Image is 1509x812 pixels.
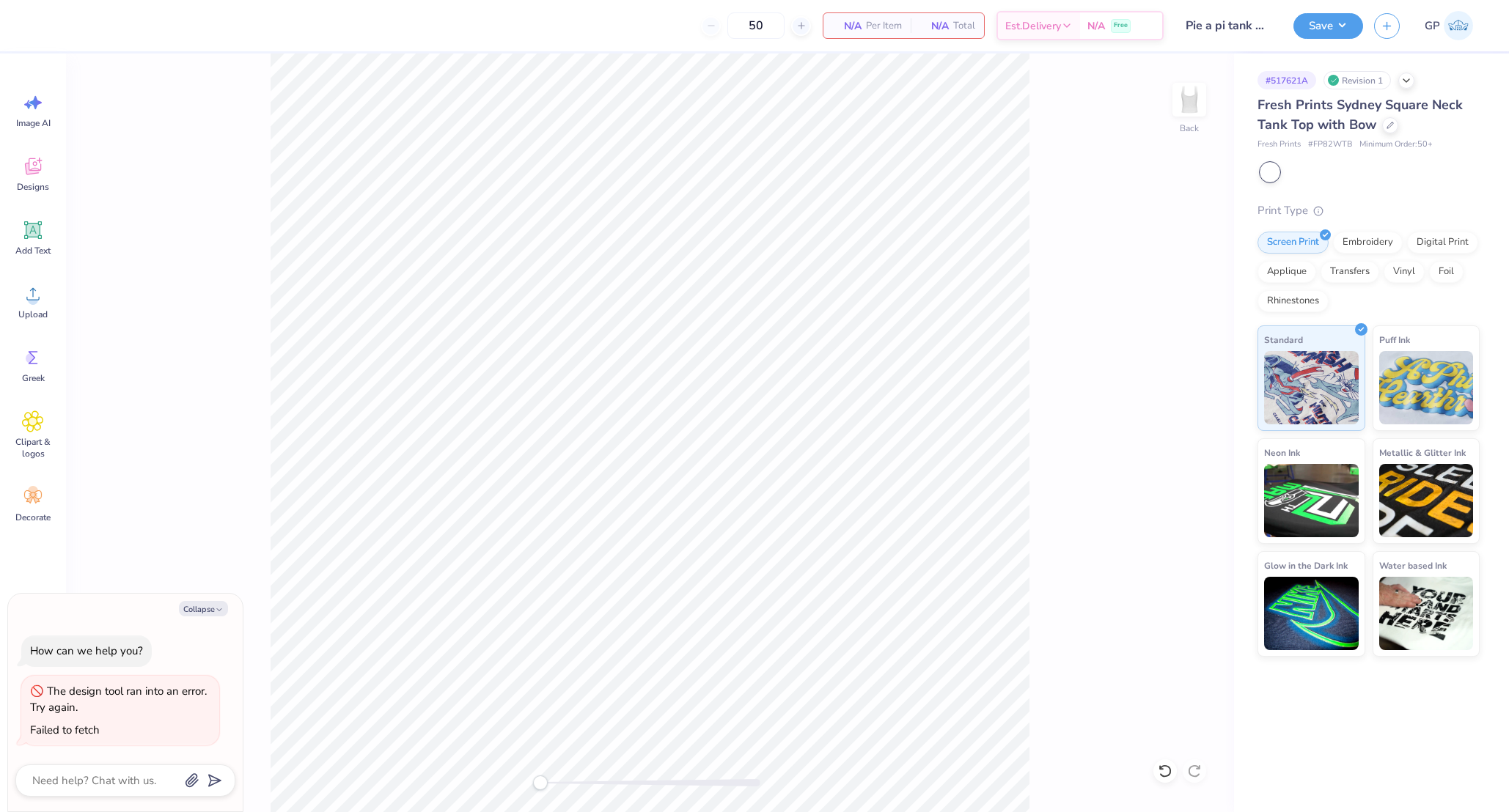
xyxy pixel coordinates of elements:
[832,18,862,34] span: N/A
[30,723,100,737] div: Failed to fetch
[22,372,45,384] span: Greek
[16,117,51,129] span: Image AI
[1257,96,1463,133] span: Fresh Prints Sydney Square Neck Tank Top with Bow
[1333,232,1403,254] div: Embroidery
[9,436,57,459] span: Clipart & logos
[30,643,143,658] div: How can we help you?
[1321,261,1379,283] div: Transfers
[1425,18,1440,34] span: GP
[1257,202,1480,219] div: Print Type
[1264,445,1300,460] span: Neon Ink
[15,512,51,523] span: Decorate
[1293,13,1363,39] button: Save
[1257,261,1316,283] div: Applique
[1379,351,1474,424] img: Puff Ink
[1264,351,1359,424] img: Standard
[1379,445,1466,460] span: Metallic & Glitter Ink
[18,309,48,320] span: Upload
[1379,558,1447,573] span: Water based Ink
[1429,261,1464,283] div: Foil
[1175,85,1204,114] img: Back
[1308,139,1352,151] span: # FP82WTB
[1257,290,1329,312] div: Rhinestones
[1384,261,1425,283] div: Vinyl
[533,775,548,790] div: Accessibility label
[1418,11,1480,40] a: GP
[17,181,49,193] span: Designs
[1264,558,1348,573] span: Glow in the Dark Ink
[1264,577,1359,650] img: Glow in the Dark Ink
[727,12,785,39] input: – –
[1257,71,1316,89] div: # 517621A
[1264,332,1303,347] span: Standard
[1175,11,1282,40] input: Untitled Design
[1379,464,1474,537] img: Metallic & Glitter Ink
[1444,11,1473,40] img: Gene Padilla
[1323,71,1391,89] div: Revision 1
[1379,577,1474,650] img: Water based Ink
[1257,139,1301,151] span: Fresh Prints
[1264,464,1359,537] img: Neon Ink
[179,601,228,616] button: Collapse
[1407,232,1478,254] div: Digital Print
[30,684,207,715] div: The design tool ran into an error. Try again.
[1359,139,1433,151] span: Minimum Order: 50 +
[15,245,51,256] span: Add Text
[1087,18,1105,34] span: N/A
[1005,18,1061,34] span: Est. Delivery
[919,18,949,34] span: N/A
[866,18,902,34] span: Per Item
[1180,122,1199,135] div: Back
[953,18,975,34] span: Total
[1114,21,1128,31] span: Free
[1257,232,1329,254] div: Screen Print
[1379,332,1410,347] span: Puff Ink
